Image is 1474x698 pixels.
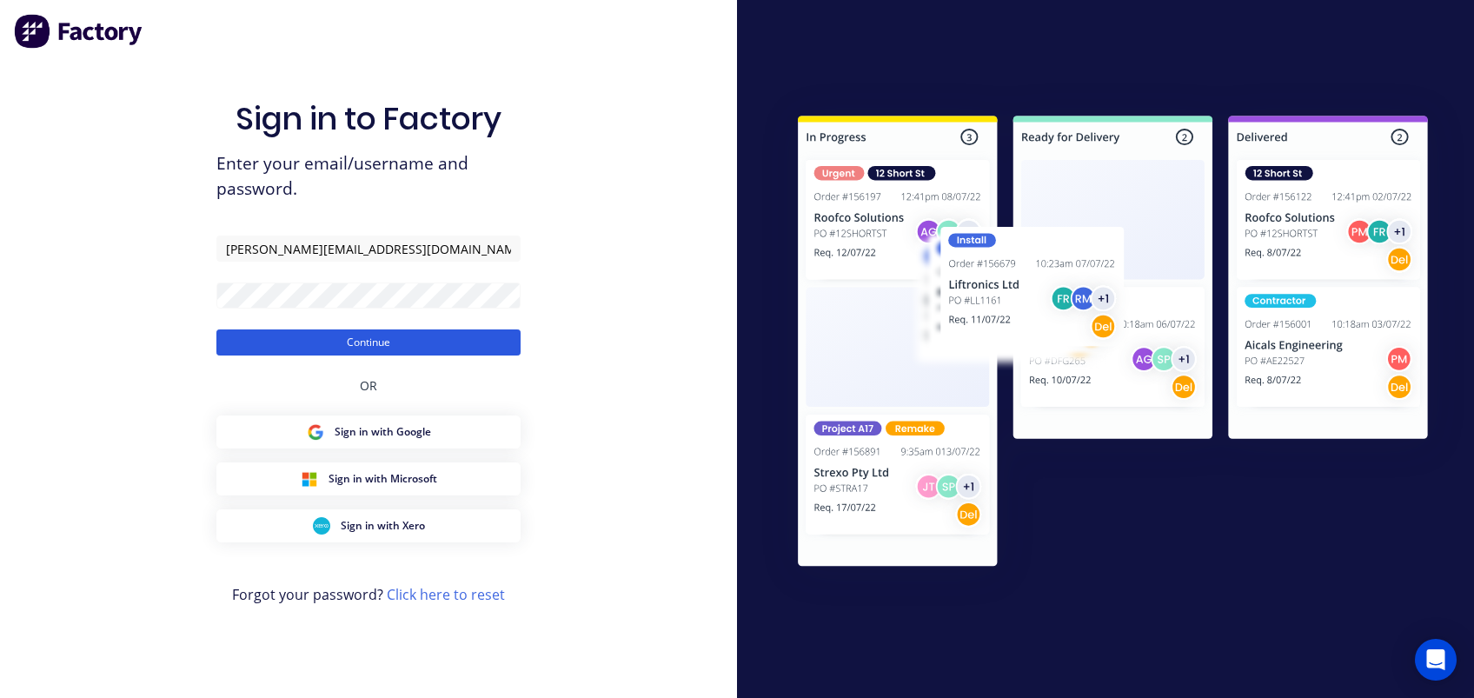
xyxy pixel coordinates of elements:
[301,470,318,488] img: Microsoft Sign in
[1415,639,1457,681] div: Open Intercom Messenger
[232,584,505,605] span: Forgot your password?
[760,81,1466,608] img: Sign in
[360,356,377,415] div: OR
[335,424,431,440] span: Sign in with Google
[329,471,437,487] span: Sign in with Microsoft
[216,415,521,449] button: Google Sign inSign in with Google
[216,462,521,495] button: Microsoft Sign inSign in with Microsoft
[216,151,521,202] span: Enter your email/username and password.
[216,236,521,262] input: Email/Username
[14,14,144,49] img: Factory
[236,100,501,137] h1: Sign in to Factory
[313,517,330,535] img: Xero Sign in
[216,329,521,356] button: Continue
[216,509,521,542] button: Xero Sign inSign in with Xero
[307,423,324,441] img: Google Sign in
[341,518,425,534] span: Sign in with Xero
[387,585,505,604] a: Click here to reset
